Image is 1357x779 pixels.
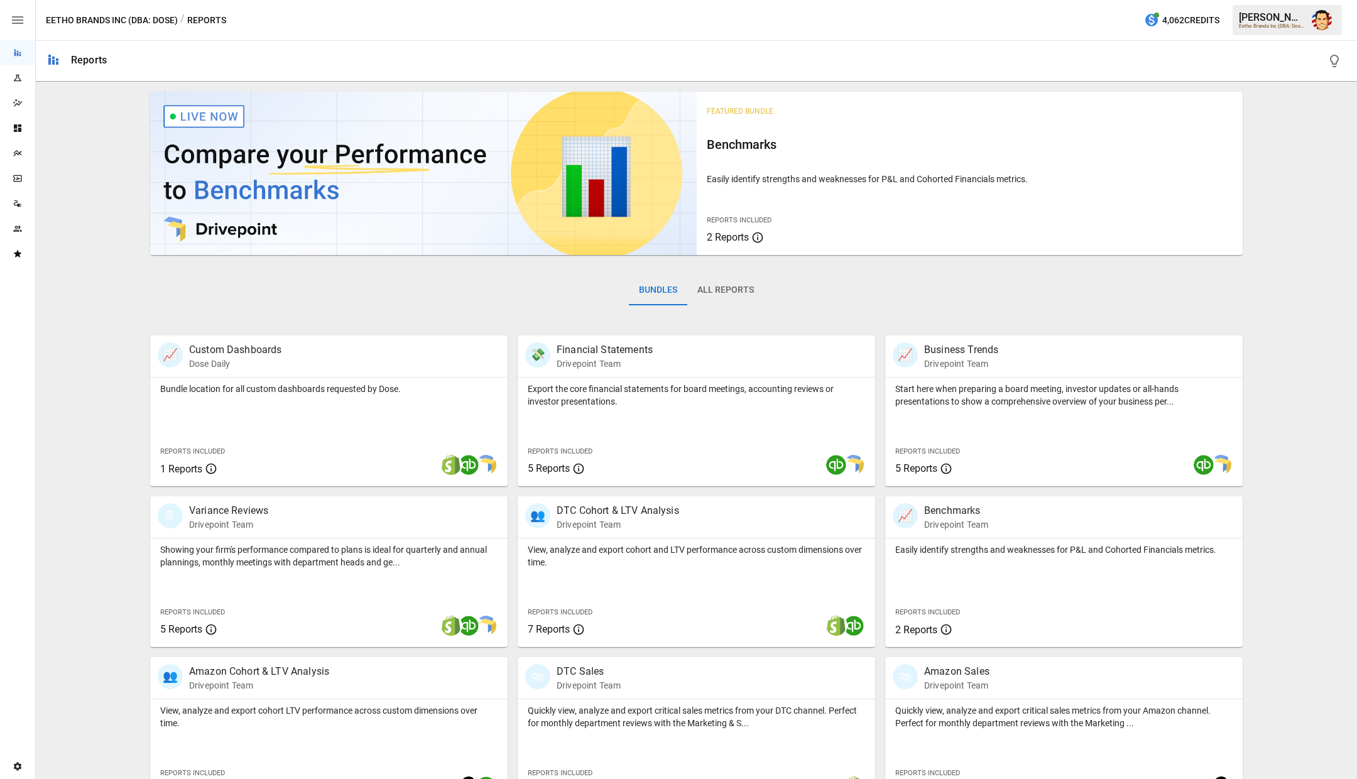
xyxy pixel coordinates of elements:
div: Eetho Brands Inc (DBA: Dose) [1239,23,1304,29]
p: Business Trends [924,342,998,357]
button: 4,062Credits [1139,9,1224,32]
span: 5 Reports [895,462,937,474]
p: Easily identify strengths and weaknesses for P&L and Cohorted Financials metrics. [895,543,1233,556]
h6: Benchmarks [707,134,1233,155]
div: Reports [71,54,107,66]
p: DTC Sales [557,664,621,679]
p: Amazon Cohort & LTV Analysis [189,664,329,679]
img: quickbooks [459,455,479,475]
button: Bundles [629,275,687,305]
span: Reports Included [895,447,960,455]
p: Financial Statements [557,342,653,357]
span: 1 Reports [160,463,202,475]
p: Bundle location for all custom dashboards requested by Dose. [160,383,498,395]
p: View, analyze and export cohort LTV performance across custom dimensions over time. [160,704,498,729]
p: Showing your firm's performance compared to plans is ideal for quarterly and annual plannings, mo... [160,543,498,569]
img: smart model [844,455,864,475]
span: Reports Included [895,608,960,616]
img: shopify [441,616,461,636]
div: / [180,13,185,28]
p: Quickly view, analyze and export critical sales metrics from your DTC channel. Perfect for monthl... [528,704,865,729]
img: smart model [476,455,496,475]
img: quickbooks [826,455,846,475]
p: Custom Dashboards [189,342,282,357]
p: Drivepoint Team [557,518,679,531]
p: Export the core financial statements for board meetings, accounting reviews or investor presentat... [528,383,865,408]
span: 5 Reports [528,462,570,474]
p: Drivepoint Team [924,518,988,531]
span: Reports Included [528,447,592,455]
div: 📈 [893,342,918,368]
img: shopify [826,616,846,636]
span: Reports Included [895,769,960,777]
button: Eetho Brands Inc (DBA: Dose) [46,13,178,28]
img: quickbooks [1194,455,1214,475]
span: Reports Included [160,769,225,777]
p: Drivepoint Team [189,518,268,531]
span: 7 Reports [528,623,570,635]
img: shopify [441,455,461,475]
span: Reports Included [160,447,225,455]
span: Reports Included [528,769,592,777]
p: View, analyze and export cohort and LTV performance across custom dimensions over time. [528,543,865,569]
img: quickbooks [459,616,479,636]
button: Austin Gardner-Smith [1304,3,1339,38]
img: video thumbnail [150,92,697,255]
img: smart model [476,616,496,636]
p: Easily identify strengths and weaknesses for P&L and Cohorted Financials metrics. [707,173,1233,185]
span: Reports Included [528,608,592,616]
button: All Reports [687,275,764,305]
div: 🛍 [525,664,550,689]
p: DTC Cohort & LTV Analysis [557,503,679,518]
span: 2 Reports [707,231,749,243]
p: Benchmarks [924,503,988,518]
p: Variance Reviews [189,503,268,518]
p: Quickly view, analyze and export critical sales metrics from your Amazon channel. Perfect for mon... [895,704,1233,729]
p: Drivepoint Team [557,357,653,370]
span: 4,062 Credits [1162,13,1219,28]
span: 5 Reports [160,623,202,635]
p: Start here when preparing a board meeting, investor updates or all-hands presentations to show a ... [895,383,1233,408]
div: 📈 [893,503,918,528]
div: 👥 [158,664,183,689]
p: Drivepoint Team [924,679,989,692]
div: 🗓 [158,503,183,528]
img: smart model [1211,455,1231,475]
span: Reports Included [707,216,771,224]
p: Amazon Sales [924,664,989,679]
img: quickbooks [844,616,864,636]
div: [PERSON_NAME] [1239,11,1304,23]
span: 2 Reports [895,624,937,636]
p: Drivepoint Team [557,679,621,692]
p: Drivepoint Team [189,679,329,692]
div: 💸 [525,342,550,368]
div: 👥 [525,503,550,528]
img: Austin Gardner-Smith [1312,10,1332,30]
span: Featured Bundle [707,107,773,116]
div: 📈 [158,342,183,368]
span: Reports Included [160,608,225,616]
div: 🛍 [893,664,918,689]
p: Dose Daily [189,357,282,370]
p: Drivepoint Team [924,357,998,370]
